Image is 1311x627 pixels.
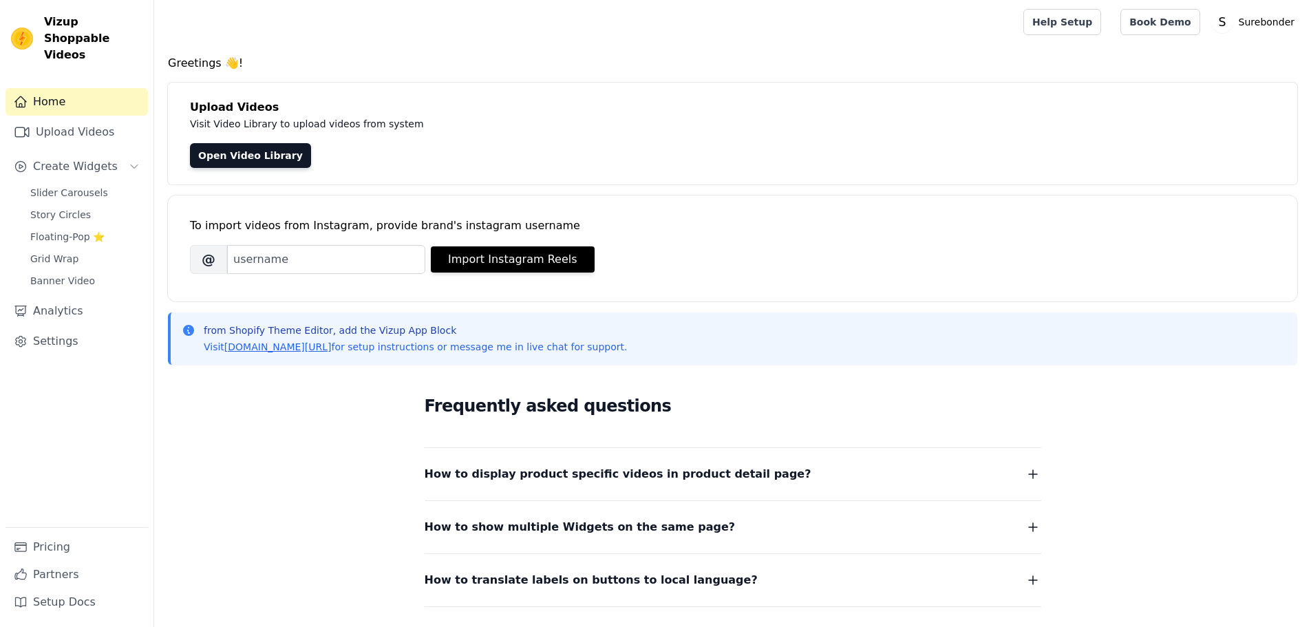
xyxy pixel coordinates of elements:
[6,561,148,588] a: Partners
[6,118,148,146] a: Upload Videos
[168,55,1297,72] h4: Greetings 👋!
[30,230,105,244] span: Floating-Pop ⭐
[1218,15,1226,29] text: S
[227,245,425,274] input: username
[30,252,78,266] span: Grid Wrap
[425,465,811,484] span: How to display product specific videos in product detail page?
[425,465,1041,484] button: How to display product specific videos in product detail page?
[6,88,148,116] a: Home
[22,227,148,246] a: Floating-Pop ⭐
[190,217,1275,234] div: To import videos from Instagram, provide brand's instagram username
[425,571,758,590] span: How to translate labels on buttons to local language?
[6,297,148,325] a: Analytics
[6,328,148,355] a: Settings
[11,28,33,50] img: Vizup
[33,158,118,175] span: Create Widgets
[22,205,148,224] a: Story Circles
[425,518,736,537] span: How to show multiple Widgets on the same page?
[204,340,627,354] p: Visit for setup instructions or message me in live chat for support.
[6,588,148,616] a: Setup Docs
[22,271,148,290] a: Banner Video
[224,341,332,352] a: [DOMAIN_NAME][URL]
[6,533,148,561] a: Pricing
[1023,9,1101,35] a: Help Setup
[425,518,1041,537] button: How to show multiple Widgets on the same page?
[22,183,148,202] a: Slider Carousels
[1211,10,1300,34] button: S Surebonder
[44,14,142,63] span: Vizup Shoppable Videos
[1120,9,1200,35] a: Book Demo
[1233,10,1300,34] p: Surebonder
[431,246,595,273] button: Import Instagram Reels
[204,323,627,337] p: from Shopify Theme Editor, add the Vizup App Block
[30,186,108,200] span: Slider Carousels
[190,245,227,274] span: @
[30,274,95,288] span: Banner Video
[425,392,1041,420] h2: Frequently asked questions
[6,153,148,180] button: Create Widgets
[30,208,91,222] span: Story Circles
[22,249,148,268] a: Grid Wrap
[190,99,1275,116] h4: Upload Videos
[425,571,1041,590] button: How to translate labels on buttons to local language?
[190,143,311,168] a: Open Video Library
[190,116,807,132] p: Visit Video Library to upload videos from system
